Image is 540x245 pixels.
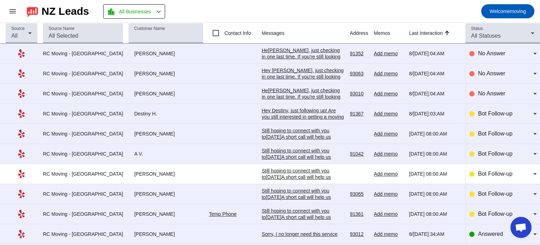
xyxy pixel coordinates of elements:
div: 93012 [350,231,368,237]
mat-icon: Yelp [17,109,26,118]
span: Bot Follow-up [478,211,513,217]
div: 93063 [350,70,368,77]
div: [PERSON_NAME] [128,231,203,237]
div: Still hoping to connect with you to[DATE]A short call will help us better understand your move an... [262,147,344,198]
div: [PERSON_NAME] [128,131,203,137]
span: Bot Follow-up [478,171,513,177]
div: [PERSON_NAME] [128,50,203,57]
div: Destiny H. [128,111,203,117]
div: RC Moving - [GEOGRAPHIC_DATA] [43,70,123,77]
span: No Answer [478,70,505,76]
a: Temp Phone [209,211,237,217]
div: 8/[DATE]:04:AM [409,70,460,77]
div: [DATE] 08:00:AM [409,191,460,197]
div: Add memo [374,151,403,157]
mat-icon: Yelp [17,69,26,78]
div: RC Moving - [GEOGRAPHIC_DATA] [43,90,123,97]
div: [PERSON_NAME] [128,191,203,197]
mat-icon: Yelp [17,210,26,218]
div: Add memo [374,50,403,57]
input: All Selected [49,32,117,40]
div: Still hoping to connect with you to[DATE]A short call will help us better understand your move an... [262,127,344,178]
a: Open chat [510,217,532,238]
span: Welcome [490,8,510,14]
mat-icon: location_city [107,7,115,16]
div: Add memo [374,90,403,97]
mat-icon: Yelp [17,89,26,98]
mat-icon: Yelp [17,230,26,238]
div: RC Moving - [GEOGRAPHIC_DATA] [43,151,123,157]
mat-icon: Yelp [17,49,26,58]
span: Bot Follow-up [478,151,513,157]
div: Sorry, I no longer need this service [262,231,344,237]
mat-icon: Yelp [17,170,26,178]
div: 91367 [350,111,368,117]
div: Hey Destiny, just following up! Are you still interested in getting a moving estimate? We'd love ... [262,107,344,158]
div: 91042 [350,151,368,157]
div: RC Moving - [GEOGRAPHIC_DATA] [43,111,123,117]
div: 8/[DATE]:04:AM [409,50,460,57]
div: 8/[DATE]:03:AM [409,111,460,117]
div: Still hoping to connect with you to[DATE]A short call will help us better understand your move an... [262,188,344,238]
div: 91361 [350,211,368,217]
div: Add memo [374,70,403,77]
span: All Businesses [119,7,151,17]
span: No Answer [478,50,505,56]
span: No Answer [478,90,505,96]
div: 93065 [350,191,368,197]
mat-icon: chevron_left [155,7,163,16]
th: Messages [262,23,350,44]
mat-label: Customer Name [134,26,165,31]
span: All Statuses [471,33,501,39]
div: RC Moving - [GEOGRAPHIC_DATA] [43,211,123,217]
mat-icon: Yelp [17,190,26,198]
div: NZ Leads [42,6,89,16]
div: 93010 [350,90,368,97]
div: Last Interaction [409,30,443,37]
button: All Businesses [103,4,165,19]
th: Memos [374,23,409,44]
span: moving [490,6,526,16]
div: He[PERSON_NAME], just checking in one last time. If you're still looking for help with your move,... [262,47,344,123]
mat-label: Source [11,26,25,31]
span: Bot Follow-up [478,131,513,137]
div: [PERSON_NAME] [128,171,203,177]
div: Add memo [374,171,403,177]
div: [PERSON_NAME] [128,90,203,97]
span: Answered [478,231,503,237]
div: 91352 [350,50,368,57]
span: Bot Follow-up [478,111,513,117]
div: Still hoping to connect with you to[DATE]A short call will help us better understand your move an... [262,168,344,218]
mat-label: Source Name [49,26,74,31]
th: Address [350,23,374,44]
div: RC Moving - [GEOGRAPHIC_DATA] [43,231,123,237]
mat-label: Status [471,26,483,31]
div: A V. [128,151,203,157]
label: Contact Info [223,30,251,37]
div: Add memo [374,191,403,197]
div: 8/[DATE]:34:AM [409,231,460,237]
mat-icon: Yelp [17,130,26,138]
div: RC Moving - [GEOGRAPHIC_DATA] [43,131,123,137]
div: Add memo [374,111,403,117]
div: [DATE] 08:00:AM [409,171,460,177]
div: [DATE] 08:00:AM [409,151,460,157]
div: RC Moving - [GEOGRAPHIC_DATA] [43,50,123,57]
div: Hey [PERSON_NAME], just checking in one last time. If you're still looking for help with your mov... [262,67,344,143]
div: [PERSON_NAME] [128,211,203,217]
div: 8/[DATE]:04:AM [409,90,460,97]
button: Welcomemoving [481,4,534,18]
span: Bot Follow-up [478,191,513,197]
div: [DATE] 08:00:AM [409,211,460,217]
div: Add memo [374,131,403,137]
div: Add memo [374,231,403,237]
mat-icon: menu [8,7,17,15]
div: [DATE] 08:00:AM [409,131,460,137]
span: All [11,33,18,39]
div: RC Moving - [GEOGRAPHIC_DATA] [43,171,123,177]
img: logo [27,5,38,17]
mat-icon: Yelp [17,150,26,158]
div: He[PERSON_NAME], just checking in one last time. If you're still looking for help with your move,... [262,87,344,163]
div: RC Moving - [GEOGRAPHIC_DATA] [43,191,123,197]
div: [PERSON_NAME] [128,70,203,77]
